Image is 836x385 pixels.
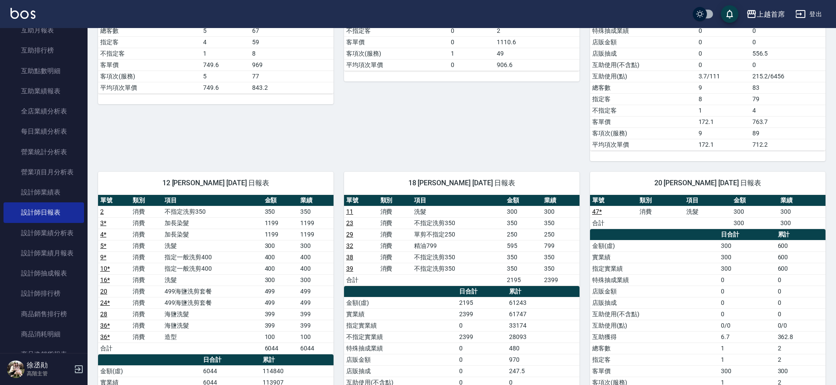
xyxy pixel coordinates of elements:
td: 消費 [130,251,163,263]
td: 客單價 [590,365,719,377]
td: 0 [457,365,507,377]
td: 加長染髮 [162,217,262,229]
td: 172.1 [696,139,750,150]
th: 日合計 [201,354,260,366]
td: 海鹽洗髮 [162,308,262,320]
a: 商品進銷貨報表 [4,344,84,364]
td: 互助獲得 [590,331,719,343]
a: 11 [346,208,353,215]
th: 項目 [412,195,505,206]
td: 79 [750,93,825,105]
a: 29 [346,231,353,238]
th: 日合計 [719,229,776,240]
td: 指定一般洗剪400 [162,251,262,263]
td: 250 [542,229,580,240]
td: 消費 [130,274,163,286]
td: 0 [750,36,825,48]
td: 6044 [201,365,260,377]
table: a dense table [344,195,580,286]
td: 消費 [130,286,163,297]
a: 互助排行榜 [4,40,84,60]
td: 350 [542,263,580,274]
td: 300 [298,274,334,286]
a: 23 [346,219,353,226]
td: 指定客 [590,93,696,105]
td: 0 [719,286,776,297]
td: 實業績 [344,308,457,320]
td: 61747 [507,308,580,320]
td: 970 [507,354,580,365]
td: 海鹽洗髮 [162,320,262,331]
td: 2399 [457,331,507,343]
td: 300 [731,206,779,217]
td: 店販抽成 [344,365,457,377]
td: 金額(虛) [98,365,201,377]
td: 61243 [507,297,580,308]
td: 指定實業績 [344,320,457,331]
td: 300 [505,206,542,217]
td: 89 [750,127,825,139]
td: 店販金額 [590,286,719,297]
th: 業績 [542,195,580,206]
td: 不指定洗剪350 [412,251,505,263]
td: 不指定洗剪350 [412,217,505,229]
td: 59 [250,36,334,48]
button: 登出 [792,6,825,22]
a: 設計師抽成報表 [4,263,84,283]
td: 300 [778,206,825,217]
td: 399 [298,320,334,331]
td: 消費 [378,251,412,263]
td: 499 [263,286,298,297]
th: 單號 [590,195,637,206]
th: 單號 [344,195,378,206]
td: 2195 [457,297,507,308]
td: 指定客 [98,36,201,48]
td: 300 [778,217,825,229]
td: 300 [719,365,776,377]
td: 0 [449,36,495,48]
a: 28 [100,311,107,318]
p: 高階主管 [27,370,71,378]
td: 67 [250,25,334,36]
th: 單號 [98,195,130,206]
td: 消費 [637,206,685,217]
td: 互助使用(點) [590,71,696,82]
td: 1199 [298,217,334,229]
td: 499 [263,297,298,308]
td: 8 [250,48,334,59]
th: 業績 [778,195,825,206]
td: 300 [263,274,298,286]
td: 金額(虛) [344,297,457,308]
td: 300 [719,263,776,274]
td: 不指定洗剪350 [412,263,505,274]
td: 350 [263,206,298,217]
td: 消費 [130,297,163,308]
td: 400 [298,263,334,274]
a: 互助點數明細 [4,61,84,81]
td: 消費 [130,308,163,320]
td: 消費 [130,206,163,217]
a: 互助月報表 [4,20,84,40]
td: 消費 [378,263,412,274]
td: 49 [495,48,580,59]
td: 399 [298,308,334,320]
td: 不指定洗剪350 [162,206,262,217]
td: 1 [201,48,250,59]
td: 洗髮 [412,206,505,217]
button: 上越首席 [743,5,788,23]
th: 類別 [130,195,163,206]
td: 350 [298,206,334,217]
td: 749.6 [201,59,250,71]
td: 350 [505,251,542,263]
td: 499海鹽洗剪套餐 [162,297,262,308]
td: 499海鹽洗剪套餐 [162,286,262,297]
td: 平均項次單價 [590,139,696,150]
span: 20 [PERSON_NAME] [DATE] 日報表 [601,179,815,187]
td: 100 [298,331,334,343]
td: 600 [776,263,825,274]
th: 金額 [505,195,542,206]
td: 0 [750,59,825,71]
td: 906.6 [495,59,580,71]
td: 不指定客 [590,105,696,116]
td: 0 [696,48,750,59]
